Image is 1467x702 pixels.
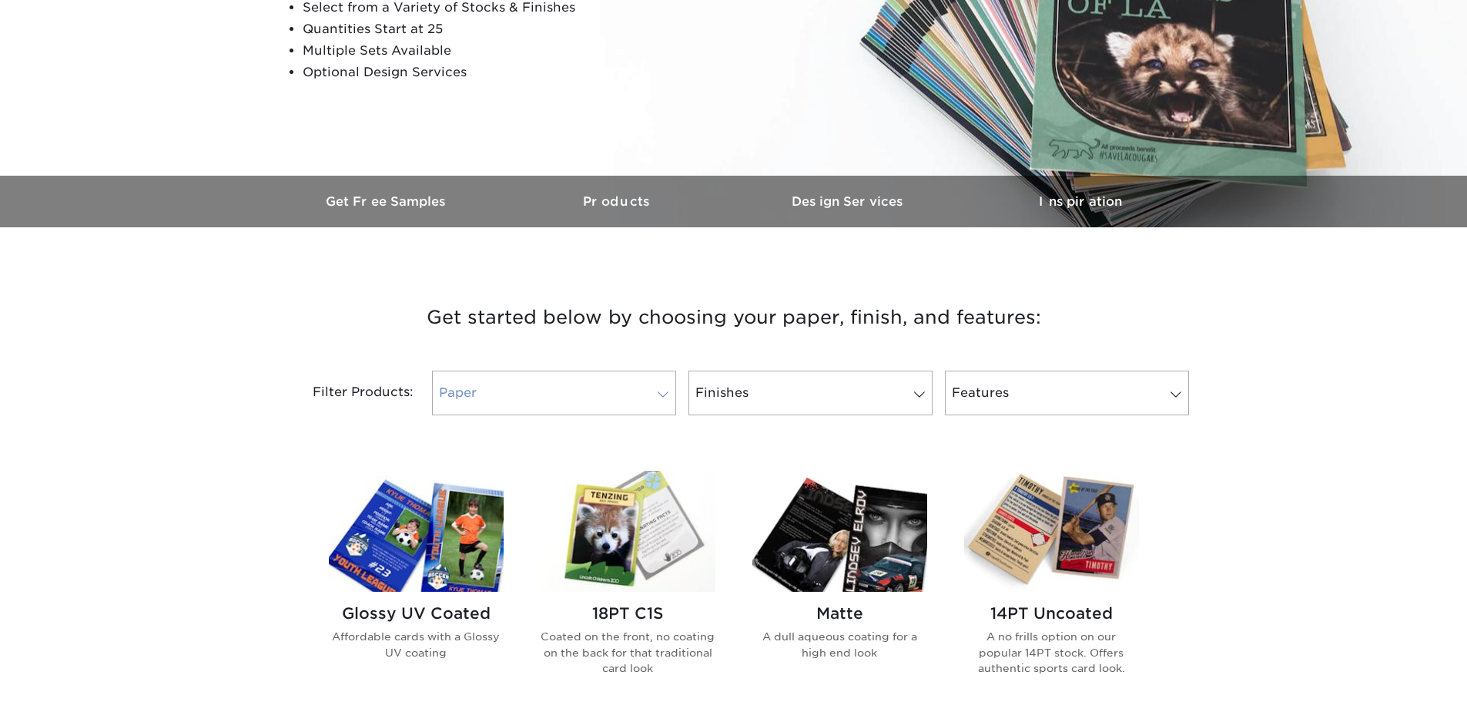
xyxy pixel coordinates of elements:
p: Affordable cards with a Glossy UV coating [329,629,504,660]
h3: Design Services [734,194,965,209]
div: Filter Products: [272,371,426,415]
li: Quantities Start at 25 [303,18,675,40]
a: Get Free Samples [272,176,503,227]
a: 18PT C1S Trading Cards 18PT C1S Coated on the front, no coating on the back for that traditional ... [541,471,715,700]
h2: 18PT C1S [541,604,715,623]
a: Features [945,371,1189,415]
img: Glossy UV Coated Trading Cards [329,471,504,592]
li: Multiple Sets Available [303,40,675,62]
a: Inspiration [965,176,1196,227]
img: 14PT Uncoated Trading Cards [964,471,1139,592]
img: 18PT C1S Trading Cards [541,471,715,592]
a: Design Services [734,176,965,227]
h3: Products [503,194,734,209]
h2: 14PT Uncoated [964,604,1139,623]
a: 14PT Uncoated Trading Cards 14PT Uncoated A no frills option on our popular 14PT stock. Offers au... [964,471,1139,700]
p: A no frills option on our popular 14PT stock. Offers authentic sports card look. [964,629,1139,676]
a: Glossy UV Coated Trading Cards Glossy UV Coated Affordable cards with a Glossy UV coating [329,471,504,700]
li: Optional Design Services [303,62,675,83]
a: Products [503,176,734,227]
h2: Matte [752,604,927,623]
p: A dull aqueous coating for a high end look [752,629,927,660]
p: Coated on the front, no coating on the back for that traditional card look [541,629,715,676]
h3: Inspiration [965,194,1196,209]
h2: Glossy UV Coated [329,604,504,623]
a: Matte Trading Cards Matte A dull aqueous coating for a high end look [752,471,927,700]
img: Matte Trading Cards [752,471,927,592]
a: Finishes [688,371,933,415]
h3: Get started below by choosing your paper, finish, and features: [283,283,1184,352]
h3: Get Free Samples [272,194,503,209]
a: Paper [432,371,676,415]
